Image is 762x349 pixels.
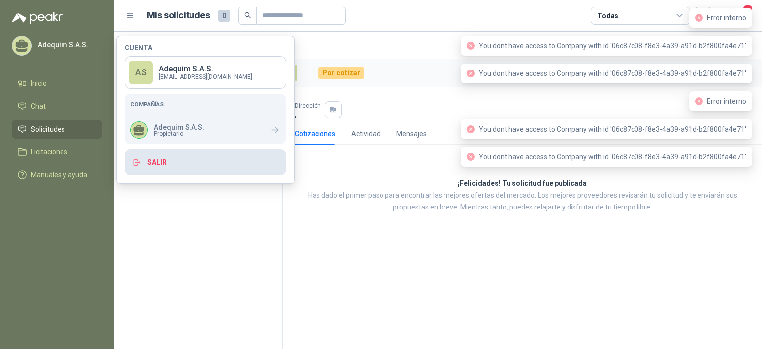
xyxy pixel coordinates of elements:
p: Adequim S.A.S. [38,41,100,48]
span: Licitaciones [31,146,67,157]
span: close-circle [467,42,475,50]
div: Cotizaciones [295,128,335,139]
span: close-circle [467,70,475,77]
span: close-circle [467,125,475,133]
a: ASAdequim S.A.S.[EMAIL_ADDRESS][DOMAIN_NAME] [125,56,286,89]
div: Todas [597,10,618,21]
div: AS [129,61,153,84]
div: Actividad [351,128,381,139]
span: 0 [218,10,230,22]
img: Logo peakr [12,12,63,24]
span: Error interno [707,97,746,105]
span: You dont have access to Company with id '06c87c08-f8e3-4a39-a91d-b2f800fa4e71' [479,70,746,77]
button: Salir [125,149,286,175]
p: Adequim S.A.S. [154,124,204,131]
span: search [244,12,251,19]
span: 5 [742,4,753,14]
p: [EMAIL_ADDRESS][DOMAIN_NAME] [159,74,252,80]
span: close-circle [695,14,703,22]
span: Inicio [31,78,47,89]
span: You dont have access to Company with id '06c87c08-f8e3-4a39-a91d-b2f800fa4e71' [479,153,746,161]
span: Propietario [154,131,204,137]
span: You dont have access to Company with id '06c87c08-f8e3-4a39-a91d-b2f800fa4e71' [479,125,746,133]
span: Manuales y ayuda [31,169,87,180]
p: Adequim S.A.S. [159,65,252,73]
a: Solicitudes [12,120,102,139]
span: Solicitudes [31,124,65,135]
a: Chat [12,97,102,116]
h1: Mis solicitudes [147,8,210,23]
h3: ¡Felicidades! Tu solicitud fue publicada [458,178,587,190]
p: Has dado el primer paso para encontrar las mejores ofertas del mercado. Los mejores proveedores r... [308,190,737,213]
a: Adequim S.A.S.Propietario [125,115,286,144]
div: Mensajes [396,128,427,139]
div: Por cotizar [318,67,364,79]
a: Manuales y ayuda [12,165,102,184]
a: Licitaciones [12,142,102,161]
span: Chat [31,101,46,112]
h5: Compañías [130,100,280,109]
span: close-circle [695,97,703,105]
span: Error interno [707,14,746,22]
span: You dont have access to Company with id '06c87c08-f8e3-4a39-a91d-b2f800fa4e71' [479,42,746,50]
a: Inicio [12,74,102,93]
p: Dirección [295,102,321,109]
h4: Cuenta [125,44,286,51]
span: close-circle [467,153,475,161]
button: 5 [732,7,750,25]
p: , [295,109,321,118]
